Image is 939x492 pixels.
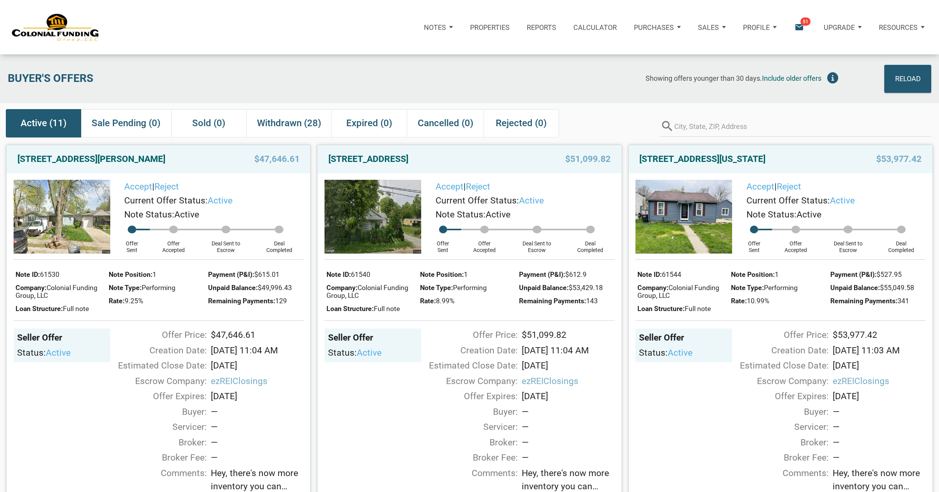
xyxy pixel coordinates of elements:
div: Buyer: [417,405,518,419]
span: Note ID: [326,271,351,278]
span: ezREIClosings [833,375,925,388]
span: Colonial Funding Group, LLC [326,284,408,299]
span: Current Offer Status: [124,195,208,206]
span: Company: [326,284,358,292]
span: Remaining Payments: [830,297,897,305]
img: NoteUnlimited [12,12,100,42]
div: Sold (0) [171,109,246,137]
a: Accept [124,181,152,192]
div: Deal Completed [877,233,925,253]
a: Properties [462,10,518,44]
span: Loan Structure: [16,305,63,313]
span: $53,429.18 [569,284,603,292]
div: [DATE] [207,359,307,372]
span: 8.99% [436,297,455,305]
span: active [830,195,855,206]
div: Active (11) [6,109,81,137]
div: Withdrawn (28) [246,109,332,137]
i: search [660,116,674,137]
button: Reload [884,65,931,93]
div: Rejected (0) [484,109,559,137]
div: Buyer: [106,405,207,419]
div: [DATE] 11:04 AM [207,344,307,357]
span: active [668,348,693,358]
div: — [833,405,925,419]
div: Cancelled (0) [407,109,484,137]
a: Sales [689,10,734,44]
span: Sold (0) [192,116,226,130]
div: Offer Accepted [461,233,508,253]
span: Performing [764,284,798,292]
div: Broker Fee: [417,451,518,464]
span: Loan Structure: [637,305,685,313]
span: Colonial Funding Group, LLC [637,284,719,299]
a: Notes [415,10,462,44]
button: email51 [786,10,815,44]
span: $53,977.42 [876,152,922,166]
p: Profile [743,23,770,31]
span: Note Position: [731,271,775,278]
span: Unpaid Balance: [830,284,880,292]
button: Upgrade [815,13,870,41]
div: Offer Accepted [150,233,197,253]
span: active [46,348,71,358]
a: Resources [870,10,933,44]
div: Deal Sent to Escrow [197,233,255,253]
a: Reject [154,181,179,192]
span: Full note [685,305,711,313]
span: Rate: [109,297,125,305]
div: [DATE] [518,390,618,403]
div: Seller Offer [328,332,418,344]
div: Offer Price: [728,329,829,342]
span: $527.95 [877,271,902,278]
span: | [746,181,801,192]
a: [STREET_ADDRESS][PERSON_NAME] [17,152,165,166]
div: Escrow Company: [728,375,829,388]
div: Expired (0) [332,109,407,137]
div: [DATE] 11:04 AM [518,344,618,357]
div: Offer Expires: [728,390,829,403]
span: Note Type: [420,284,453,292]
span: active [519,195,544,206]
div: Escrow Company: [106,375,207,388]
div: Servicer: [728,421,829,434]
div: Buyer: [728,405,829,419]
div: [DATE] [207,390,307,403]
span: Status: [17,348,46,358]
span: Rate: [420,297,436,305]
span: Sale Pending (0) [92,116,161,130]
span: Company: [16,284,47,292]
span: 1 [464,271,468,278]
span: — [211,452,218,463]
div: Broker: [728,436,829,449]
div: Reload [895,71,920,87]
span: 129 [275,297,287,305]
a: [STREET_ADDRESS] [328,152,408,166]
div: Deal Completed [566,233,614,253]
div: Offer Sent [425,233,461,253]
span: active [357,348,382,358]
button: Purchases [625,13,689,41]
span: Unpaid Balance: [208,284,258,292]
div: Offer Sent [114,233,150,253]
span: Status: [328,348,357,358]
div: $53,977.42 [829,329,929,342]
span: Note ID: [637,271,662,278]
span: Full note [63,305,89,313]
div: — [833,421,925,434]
span: Remaining Payments: [208,297,275,305]
div: Deal Sent to Escrow [819,233,877,253]
a: Reject [466,181,490,192]
span: — [833,452,840,463]
span: Active (11) [21,116,67,130]
div: $51,099.82 [518,329,618,342]
div: Estimated Close Date: [728,359,829,372]
span: $612.9 [565,271,587,278]
span: 10.99% [747,297,769,305]
span: active [208,195,233,206]
p: Purchases [634,23,674,31]
span: Current Offer Status: [746,195,830,206]
div: Broker: [106,436,207,449]
div: Creation Date: [106,344,207,357]
img: 575926 [325,180,421,253]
